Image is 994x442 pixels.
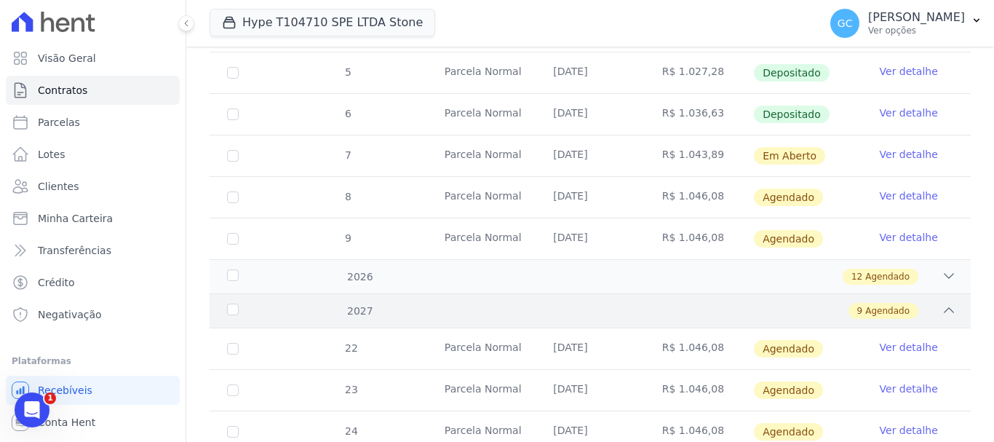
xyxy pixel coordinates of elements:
button: Enviar uma mensagem [250,325,273,348]
button: Selecionador de Emoji [46,331,57,342]
span: 12 [851,270,862,283]
div: Nosso tempo de resposta habitual 🕒 [23,50,227,78]
input: default [227,343,239,355]
span: Recebíveis [38,383,92,398]
button: Hype T104710 SPE LTDA Stone [210,9,435,36]
td: Parcela Normal [427,177,536,218]
div: Giovana, prontinho. Parcelas descartadas. [23,162,227,191]
iframe: Intercom live chat [15,392,49,427]
td: [DATE] [536,52,644,93]
td: Parcela Normal [427,218,536,259]
td: Parcela Normal [427,52,536,93]
span: 24 [343,425,358,437]
td: R$ 1.027,28 [645,52,753,93]
b: [EMAIL_ADDRESS][DOMAIN_NAME] [23,15,139,41]
input: default [227,192,239,203]
a: Ver detalhe [880,189,938,203]
td: Parcela Normal [427,94,536,135]
button: Start recording [92,331,104,342]
span: Depositado [754,64,830,82]
button: Selecionador de GIF [69,331,81,342]
a: Ver detalhe [880,382,938,396]
span: Negativação [38,307,102,322]
span: Agendado [754,382,823,399]
td: R$ 1.046,08 [645,177,753,218]
span: Agendado [754,423,823,441]
a: Contratos [6,76,180,105]
a: Ver detalhe [880,340,938,355]
a: Conta Hent [6,408,180,437]
span: Em Aberto [754,147,825,165]
a: Ver detalhe [880,147,938,162]
span: 22 [343,342,358,354]
span: Visão Geral [38,51,96,66]
div: Obrigada!!! [209,220,268,234]
a: Ver detalhe [880,423,938,438]
b: menos de 30 minutos [36,65,159,76]
input: Só é possível selecionar pagamentos em aberto [227,67,239,79]
td: [DATE] [536,218,644,259]
span: 5 [343,66,351,78]
button: Upload do anexo [23,331,34,342]
span: GC [838,18,853,28]
p: Ver opções [868,25,965,36]
span: Crédito [38,275,75,290]
td: [DATE] [536,135,644,176]
a: Recebíveis [6,376,180,405]
td: [DATE] [536,177,644,218]
td: R$ 1.046,08 [645,370,753,411]
span: 8 [343,191,351,202]
span: Lotes [38,147,65,162]
span: Transferências [38,243,111,258]
a: Visão Geral [6,44,180,73]
a: Transferências [6,236,180,265]
input: default [227,150,239,162]
p: [PERSON_NAME] [868,10,965,25]
span: 9 [343,232,351,244]
span: Parcelas [38,115,80,130]
span: 9 [857,304,863,317]
span: Agendado [754,340,823,358]
img: Profile image for Operator [41,8,65,31]
td: Parcela Normal [427,370,536,411]
div: [PERSON_NAME], boa tarde! Como vai? [23,141,227,155]
span: Agendado [865,304,910,317]
button: GC [PERSON_NAME] Ver opções [819,3,994,44]
td: Parcela Normal [427,328,536,369]
div: Adriane diz… [12,279,279,343]
h1: Operator [71,7,122,18]
div: Imagina! = )Adriane • Agora [12,279,99,311]
input: default [227,426,239,438]
input: default [227,233,239,245]
input: default [227,384,239,396]
a: Minha Carteira [6,204,180,233]
div: Adriane diz… [12,132,279,211]
b: Adriane [84,103,122,113]
img: Profile image for Adriane [65,100,79,115]
td: [DATE] [536,370,644,411]
a: Clientes [6,172,180,201]
span: 7 [343,149,351,161]
span: 1 [44,392,56,404]
td: [DATE] [536,328,644,369]
div: New messages divider [12,267,279,267]
span: Agendado [865,270,910,283]
td: [DATE] [536,94,644,135]
span: 23 [343,384,358,395]
div: Plataformas [12,352,174,370]
td: R$ 1.036,63 [645,94,753,135]
a: Negativação [6,300,180,329]
span: Agendado [754,230,823,248]
td: R$ 1.046,08 [645,218,753,259]
textarea: Envie uma mensagem... [12,300,279,325]
button: go back [9,6,37,33]
a: Ver detalhe [880,106,938,120]
a: Lotes [6,140,180,169]
div: Imagina! = ) [23,288,87,302]
input: Só é possível selecionar pagamentos em aberto [227,108,239,120]
div: Giovana diz… [12,211,279,255]
a: Ver detalhe [880,230,938,245]
span: Agendado [754,189,823,206]
p: A equipe também pode ajudar [71,18,215,33]
td: R$ 1.043,89 [645,135,753,176]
